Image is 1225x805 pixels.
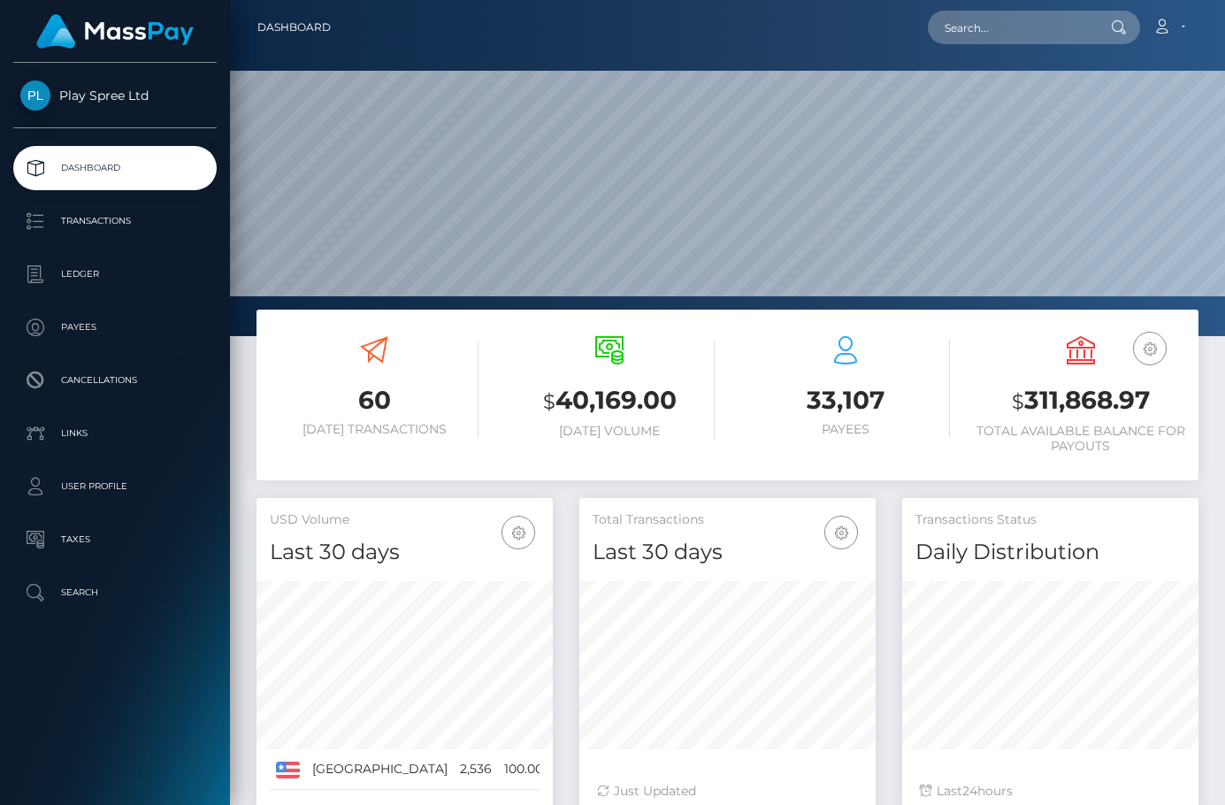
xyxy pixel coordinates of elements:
[593,511,862,529] h5: Total Transactions
[20,367,210,394] p: Cancellations
[270,537,540,568] h4: Last 30 days
[741,422,950,437] h6: Payees
[976,383,1185,419] h3: 311,868.97
[20,80,50,111] img: Play Spree Ltd
[270,383,479,418] h3: 60
[962,783,977,799] span: 24
[13,411,217,456] a: Links
[13,88,217,103] span: Play Spree Ltd
[13,305,217,349] a: Payees
[20,261,210,287] p: Ledger
[505,424,714,439] h6: [DATE] Volume
[13,464,217,509] a: User Profile
[13,358,217,402] a: Cancellations
[270,511,540,529] h5: USD Volume
[20,579,210,606] p: Search
[13,252,217,296] a: Ledger
[498,749,560,790] td: 100.00%
[920,782,1181,801] div: Last hours
[928,11,1094,44] input: Search...
[454,749,498,790] td: 2,536
[20,208,210,234] p: Transactions
[20,420,210,447] p: Links
[915,537,1185,568] h4: Daily Distribution
[915,511,1185,529] h5: Transactions Status
[20,314,210,341] p: Payees
[36,14,194,49] img: MassPay Logo
[20,155,210,181] p: Dashboard
[505,383,714,419] h3: 40,169.00
[597,782,858,801] div: Just Updated
[270,422,479,437] h6: [DATE] Transactions
[593,537,862,568] h4: Last 30 days
[276,762,300,778] img: US.png
[306,749,454,790] td: [GEOGRAPHIC_DATA]
[543,389,555,414] small: $
[13,571,217,615] a: Search
[257,9,331,46] a: Dashboard
[1012,389,1024,414] small: $
[20,526,210,553] p: Taxes
[20,473,210,500] p: User Profile
[13,517,217,562] a: Taxes
[741,383,950,418] h3: 33,107
[976,424,1185,454] h6: Total Available Balance for Payouts
[13,146,217,190] a: Dashboard
[13,199,217,243] a: Transactions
